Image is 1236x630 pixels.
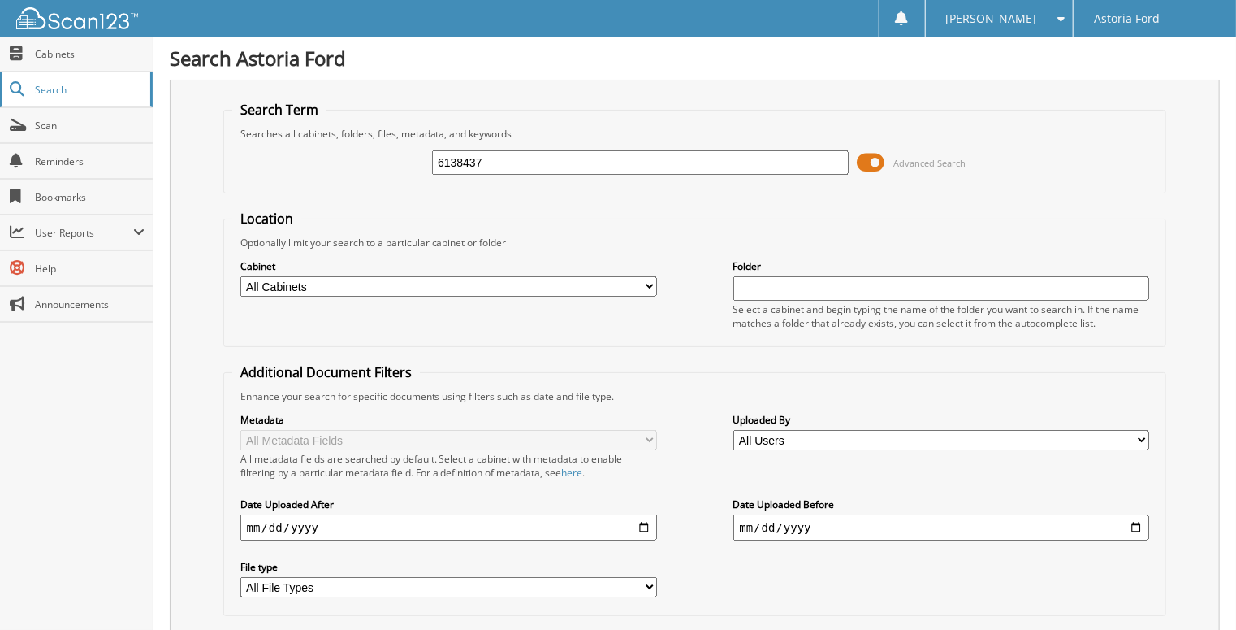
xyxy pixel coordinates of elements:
iframe: Chat Widget [1155,552,1236,630]
label: Folder [733,259,1150,273]
label: Uploaded By [733,413,1150,427]
label: Cabinet [240,259,657,273]
span: Reminders [35,154,145,168]
label: Metadata [240,413,657,427]
div: Searches all cabinets, folders, files, metadata, and keywords [232,127,1158,141]
div: Enhance your search for specific documents using filters such as date and file type. [232,389,1158,403]
img: scan123-logo-white.svg [16,7,138,29]
span: Announcements [35,298,145,311]
input: start [240,515,657,541]
legend: Search Term [232,101,326,119]
div: Optionally limit your search to a particular cabinet or folder [232,236,1158,250]
legend: Additional Document Filters [232,363,420,381]
div: Select a cabinet and begin typing the name of the folder you want to search in. If the name match... [733,302,1150,330]
span: Cabinets [35,47,145,61]
span: Help [35,262,145,276]
input: end [733,515,1150,541]
label: Date Uploaded Before [733,497,1150,511]
label: File type [240,560,657,574]
h1: Search Astoria Ford [170,45,1220,72]
span: [PERSON_NAME] [946,14,1037,24]
span: Advanced Search [893,157,966,169]
span: Astoria Ford [1094,14,1160,24]
span: User Reports [35,226,133,240]
span: Scan [35,119,145,133]
legend: Location [232,210,301,228]
div: All metadata fields are searched by default. Select a cabinet with metadata to enable filtering b... [240,452,657,480]
span: Bookmarks [35,190,145,204]
label: Date Uploaded After [240,497,657,511]
a: here [562,466,583,480]
span: Search [35,83,142,97]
